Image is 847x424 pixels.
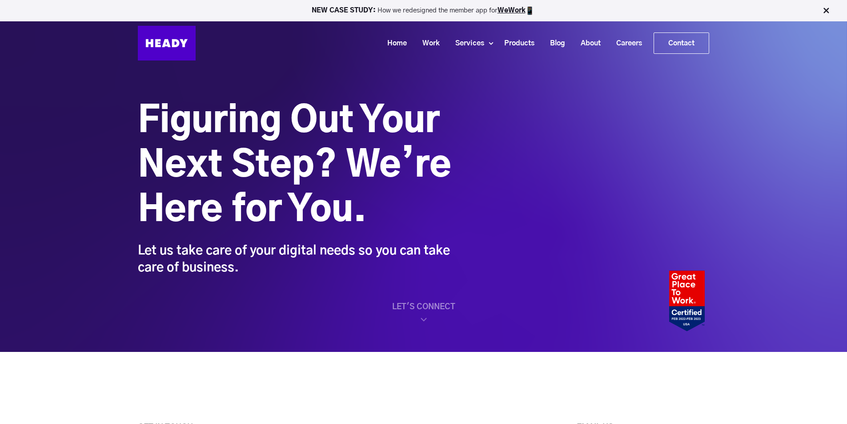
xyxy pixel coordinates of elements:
[205,32,709,54] div: Navigation Menu
[376,35,411,52] a: Home
[822,6,831,15] img: Close Bar
[539,35,570,52] a: Blog
[4,6,843,15] p: How we redesigned the member app for
[138,242,454,276] div: Let us take care of your digital needs so you can take care of business.
[418,314,429,325] img: home_scroll
[526,6,534,15] img: app emoji
[654,33,709,53] a: Contact
[138,26,196,61] img: Heady_Logo_Web-01 (1)
[411,35,444,52] a: Work
[669,271,705,331] img: Heady_2022_Certification_Badge 2
[570,35,605,52] a: About
[444,35,489,52] a: Services
[605,35,646,52] a: Careers
[312,7,377,14] strong: NEW CASE STUDY:
[138,303,709,325] a: LET'S CONNECT
[138,99,454,233] h1: Figuring Out Your Next Step? We’re Here for You.
[498,7,526,14] a: WeWork
[493,35,539,52] a: Products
